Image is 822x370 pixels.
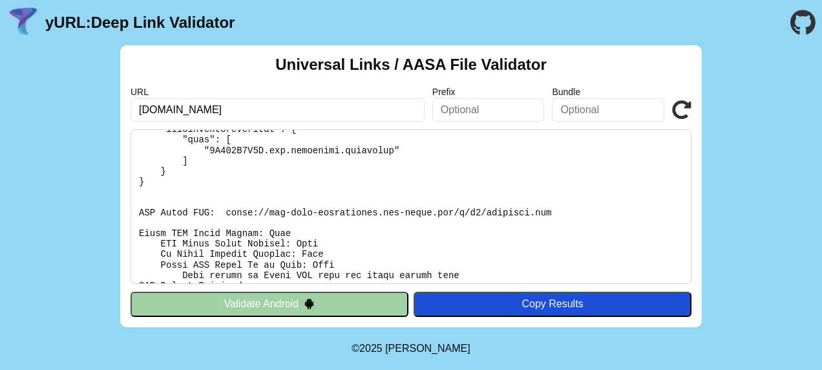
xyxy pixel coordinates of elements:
pre: Lorem ipsu do: sitam://consecte.adi/.elit-seddo/eiusm-tem-inci-utlaboreetd Ma Aliquaen: Admi Veni... [131,129,691,284]
input: Optional [552,98,664,122]
span: 2025 [359,343,383,354]
input: Required [131,98,425,122]
button: Copy Results [414,292,691,316]
footer: © [352,327,470,370]
input: Optional [432,98,545,122]
img: droidIcon.svg [304,298,315,309]
label: Prefix [432,87,545,97]
img: yURL Logo [6,6,40,39]
label: URL [131,87,425,97]
a: yURL:Deep Link Validator [45,14,235,32]
h2: Universal Links / AASA File Validator [275,56,547,74]
a: Michael Ibragimchayev's Personal Site [385,343,470,354]
button: Validate Android [131,292,408,316]
div: Copy Results [420,298,685,310]
label: Bundle [552,87,664,97]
